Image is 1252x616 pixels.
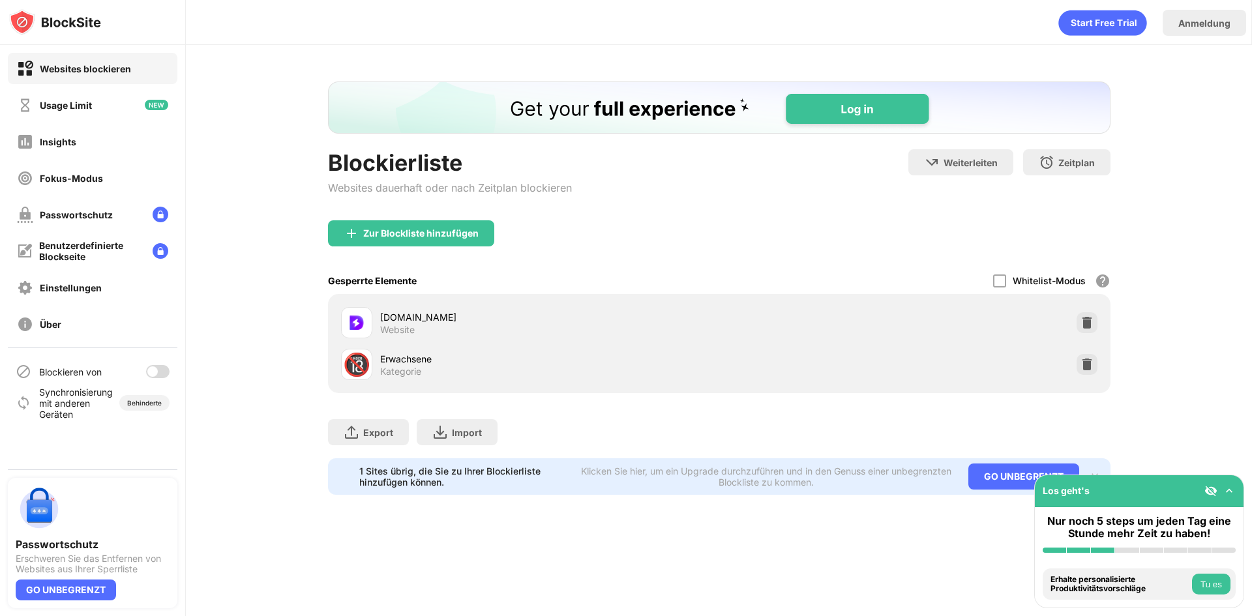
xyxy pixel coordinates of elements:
div: Import [452,427,482,438]
div: Website [380,324,415,336]
img: about-off.svg [17,316,33,332]
div: Gesperrte Elemente [328,275,417,286]
div: Los geht's [1043,485,1090,496]
img: eye-not-visible.svg [1204,484,1217,497]
div: Kategorie [380,366,421,377]
div: Zur Blockliste hinzufügen [363,228,479,239]
img: lock-menu.svg [153,243,168,259]
div: Whitelist-Modus [1013,275,1086,286]
div: Insights [40,136,76,147]
div: Usage Limit [40,100,92,111]
img: settings-off.svg [17,280,33,296]
img: new-icon.svg [145,100,168,110]
div: Websites dauerhaft oder nach Zeitplan blockieren [328,181,572,194]
div: Erwachsene [380,352,719,366]
div: Zeitplan [1058,157,1095,168]
iframe: Banner [328,81,1110,134]
div: Anmeldung [1178,18,1230,29]
div: Blockierliste [328,149,572,176]
div: Synchronisierung mit anderen Geräten [39,387,106,420]
img: favicons [349,315,365,330]
img: omni-setup-toggle.svg [1223,484,1236,497]
div: Export [363,427,393,438]
img: password-protection-off.svg [17,207,33,223]
div: Websites blockieren [40,63,131,74]
div: Klicken Sie hier, um ein Upgrade durchzuführen und in den Genuss einer unbegrenzten Blockliste zu... [580,465,953,488]
button: Tu es [1192,574,1230,594]
div: Über [40,319,61,330]
div: GO UNBEGRENZT [968,463,1079,490]
div: animation [1058,10,1147,36]
div: 1 Sites übrig, die Sie zu Ihrer Blockierliste hinzufügen können. [359,465,573,488]
div: Behinderte [127,399,162,407]
div: Passwortschutz [16,538,170,551]
div: Nur noch 5 steps um jeden Tag eine Stunde mehr Zeit zu haben! [1043,515,1236,540]
img: blocking-icon.svg [16,364,31,379]
img: lock-menu.svg [153,207,168,222]
div: Passwortschutz [40,209,113,220]
div: Benutzerdefinierte Blockseite [39,240,142,262]
div: Blockieren von [39,366,102,377]
div: GO UNBEGRENZT [16,579,116,600]
div: Einstellungen [40,282,102,293]
div: Erhalte personalisierte Produktivitätsvorschläge [1051,575,1189,594]
img: block-on.svg [17,61,33,77]
img: push-password-protection.svg [16,486,63,533]
div: Fokus-Modus [40,173,103,184]
div: Weiterleiten [944,157,998,168]
div: [DOMAIN_NAME] [380,310,719,324]
img: logo-blocksite.svg [9,9,101,35]
img: x-button.svg [1090,471,1100,482]
img: sync-icon.svg [16,395,31,411]
img: time-usage-off.svg [17,97,33,113]
img: insights-off.svg [17,134,33,150]
img: focus-off.svg [17,170,33,186]
div: Erschweren Sie das Entfernen von Websites aus Ihrer Sperrliste [16,553,170,574]
div: 🔞 [343,351,370,378]
img: customize-block-page-off.svg [17,243,33,259]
